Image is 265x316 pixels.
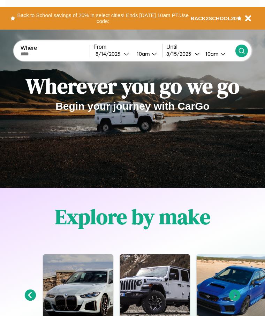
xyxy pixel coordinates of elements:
div: 8 / 14 / 2025 [96,51,124,57]
h1: Explore by make [55,202,210,231]
button: 10am [200,50,235,57]
label: Until [166,44,235,50]
label: From [93,44,162,50]
b: BACK2SCHOOL20 [191,15,237,21]
button: 8/14/2025 [93,50,131,57]
button: Back to School savings of 20% in select cities! Ends [DATE] 10am PT.Use code: [15,10,191,26]
div: 10am [133,51,152,57]
button: 10am [131,50,162,57]
div: 8 / 15 / 2025 [166,51,195,57]
label: Where [21,45,90,51]
div: 10am [202,51,220,57]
